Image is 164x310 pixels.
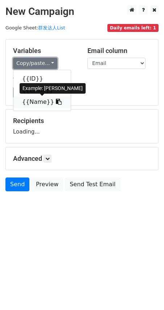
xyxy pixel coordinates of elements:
[5,25,65,30] small: Google Sheet:
[107,25,159,30] a: Daily emails left: 1
[38,25,65,30] a: 群发达人List
[107,24,159,32] span: Daily emails left: 1
[5,178,29,191] a: Send
[65,178,120,191] a: Send Test Email
[128,275,164,310] iframe: Chat Widget
[13,96,71,108] a: {{Name}}
[13,85,71,96] a: {{Email}}
[13,58,57,69] a: Copy/paste...
[5,5,159,18] h2: New Campaign
[13,117,151,125] h5: Recipients
[31,178,63,191] a: Preview
[13,47,77,55] h5: Variables
[13,117,151,136] div: Loading...
[87,47,151,55] h5: Email column
[13,73,71,85] a: {{ID}}
[20,83,86,94] div: Example: [PERSON_NAME]
[13,155,151,163] h5: Advanced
